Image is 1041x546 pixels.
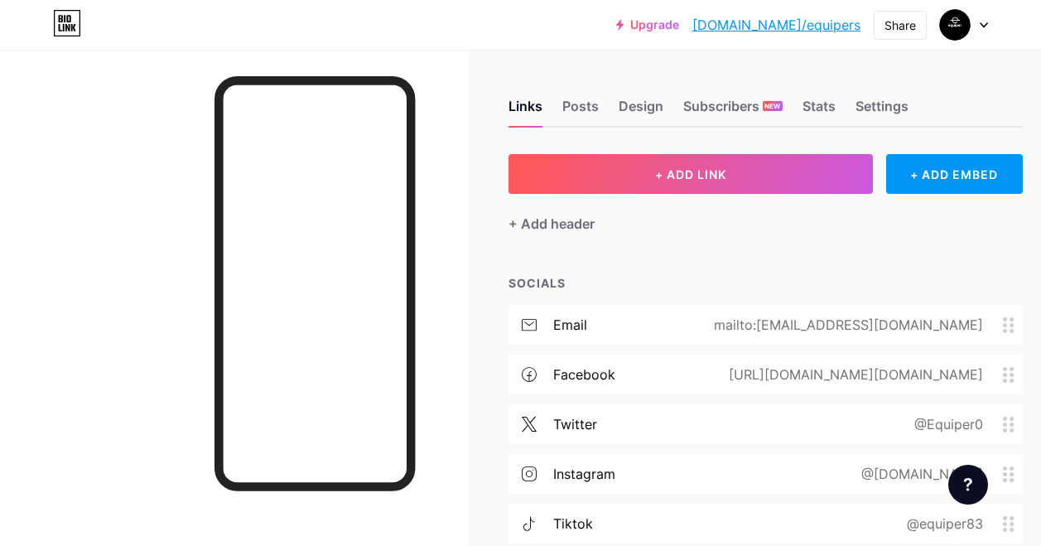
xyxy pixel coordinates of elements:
[508,154,873,194] button: + ADD LINK
[553,464,615,484] div: instagram
[562,96,599,126] div: Posts
[888,414,1003,434] div: @Equiper0
[508,214,595,234] div: + Add header
[553,414,597,434] div: twitter
[884,17,916,34] div: Share
[655,167,726,181] span: + ADD LINK
[553,514,593,534] div: tiktok
[508,96,542,126] div: Links
[835,464,1003,484] div: @[DOMAIN_NAME]
[855,96,908,126] div: Settings
[553,365,615,384] div: facebook
[683,96,783,126] div: Subscribers
[619,96,663,126] div: Design
[802,96,836,126] div: Stats
[553,315,587,335] div: email
[616,18,679,31] a: Upgrade
[764,101,780,111] span: NEW
[880,514,1003,534] div: @equiper83
[692,15,860,35] a: [DOMAIN_NAME]/equipers
[508,274,1023,292] div: SOCIALS
[886,154,1023,194] div: + ADD EMBED
[687,315,1003,335] div: mailto:[EMAIL_ADDRESS][DOMAIN_NAME]
[939,9,971,41] img: Equiper Sa
[702,365,1003,384] div: [URL][DOMAIN_NAME][DOMAIN_NAME]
